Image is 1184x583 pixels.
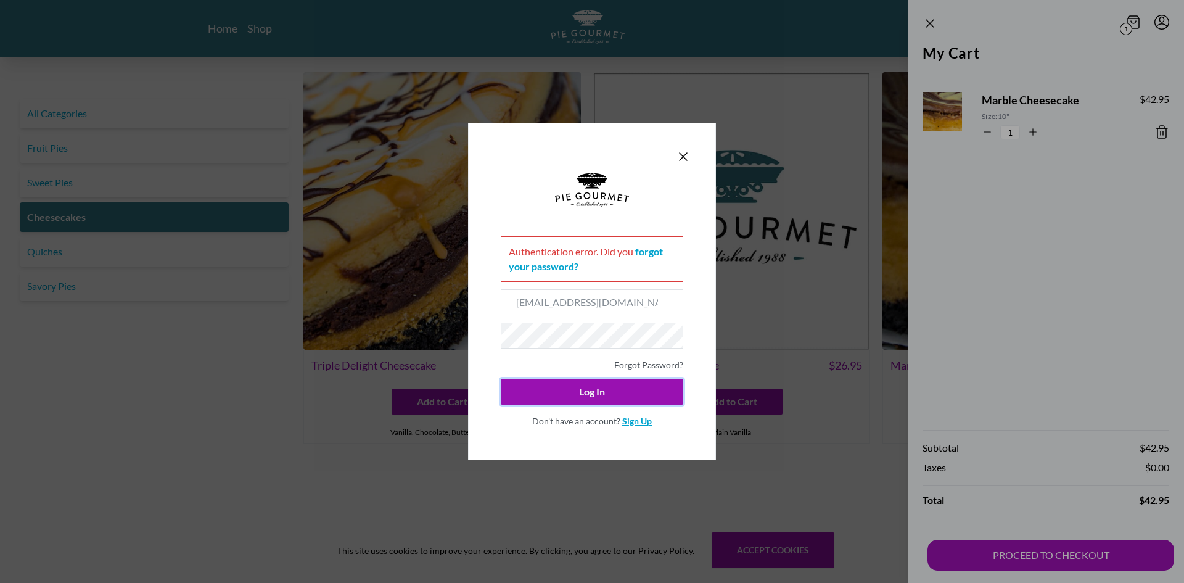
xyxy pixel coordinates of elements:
[501,236,683,282] div: Authentication error . Did you
[501,379,683,405] button: Log In
[614,360,683,370] a: Forgot Password?
[622,416,652,426] a: Sign Up
[501,289,683,315] input: Email
[532,416,620,426] span: Don't have an account?
[676,149,691,164] button: Close panel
